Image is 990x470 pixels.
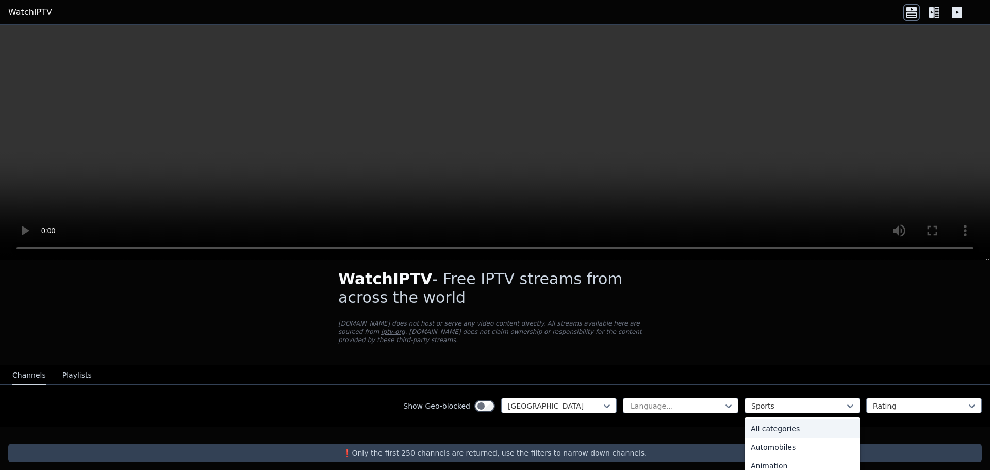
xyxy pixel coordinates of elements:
[745,419,860,438] div: All categories
[338,270,652,307] h1: - Free IPTV streams from across the world
[745,438,860,457] div: Automobiles
[381,328,405,335] a: iptv-org
[403,401,470,411] label: Show Geo-blocked
[8,6,52,19] a: WatchIPTV
[12,448,978,458] p: ❗️Only the first 250 channels are returned, use the filters to narrow down channels.
[338,270,433,288] span: WatchIPTV
[338,319,652,344] p: [DOMAIN_NAME] does not host or serve any video content directly. All streams available here are s...
[62,366,92,385] button: Playlists
[12,366,46,385] button: Channels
